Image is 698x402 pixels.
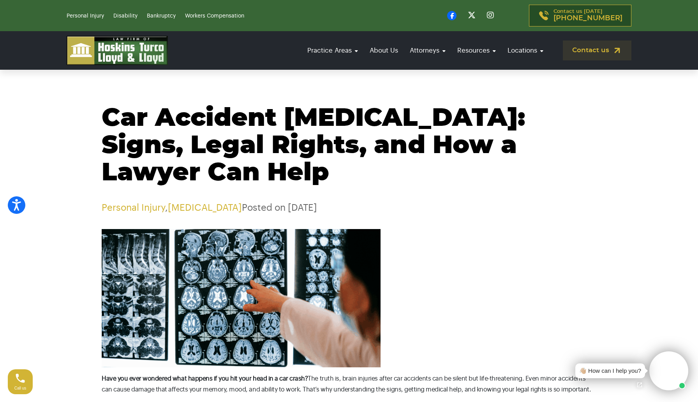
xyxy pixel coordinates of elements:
[67,13,104,19] a: Personal Injury
[563,41,631,60] a: Contact us
[553,9,622,22] p: Contact us [DATE]
[113,13,137,19] a: Disability
[185,13,244,19] a: Workers Compensation
[631,377,648,393] a: Open chat
[102,203,165,212] a: Personal Injury
[579,367,641,376] div: 👋🏼 How can I help you?
[168,203,242,212] a: [MEDICAL_DATA]
[553,14,622,22] span: [PHONE_NUMBER]
[102,376,308,382] strong: Have you ever wondered what happens if you hit your head in a car crash?
[147,13,176,19] a: Bankruptcy
[453,39,500,62] a: Resources
[102,202,596,213] p: , Posted on [DATE]
[406,39,449,62] a: Attorneys
[529,5,631,26] a: Contact us [DATE][PHONE_NUMBER]
[303,39,362,62] a: Practice Areas
[102,373,596,395] p: The truth is, brain injuries after car accidents can be silent but life-threatening. Even minor a...
[504,39,547,62] a: Locations
[102,105,596,187] h1: Car Accident [MEDICAL_DATA]: Signs, Legal Rights, and How a Lawyer Can Help
[67,36,168,65] img: logo
[366,39,402,62] a: About Us
[14,386,26,390] span: Call us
